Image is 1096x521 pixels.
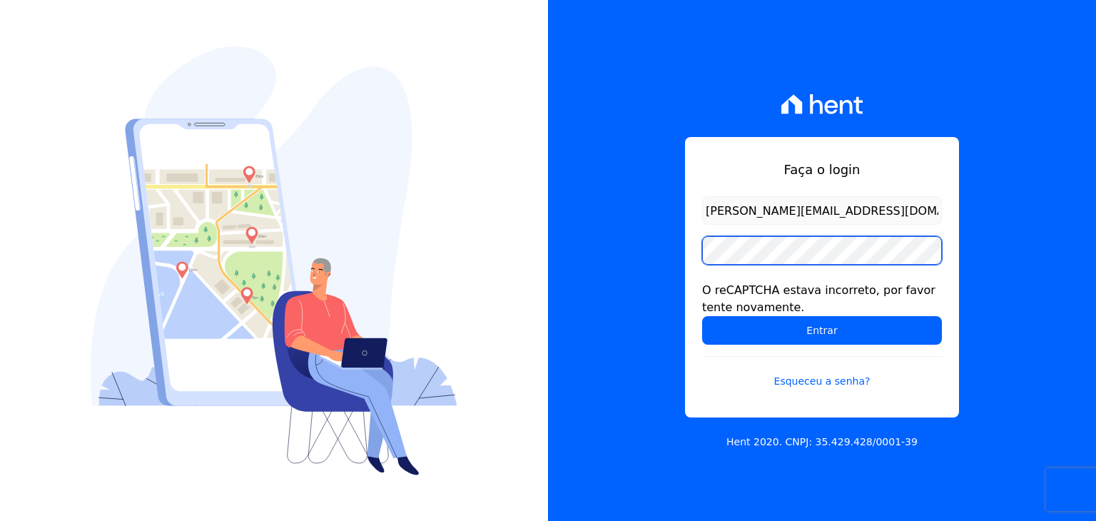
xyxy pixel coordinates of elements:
h1: Faça o login [702,160,942,179]
a: Esqueceu a senha? [702,356,942,389]
input: Entrar [702,316,942,345]
div: O reCAPTCHA estava incorreto, por favor tente novamente. [702,282,942,316]
img: Login [91,46,457,475]
p: Hent 2020. CNPJ: 35.429.428/0001-39 [726,435,918,450]
input: Email [702,196,942,225]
